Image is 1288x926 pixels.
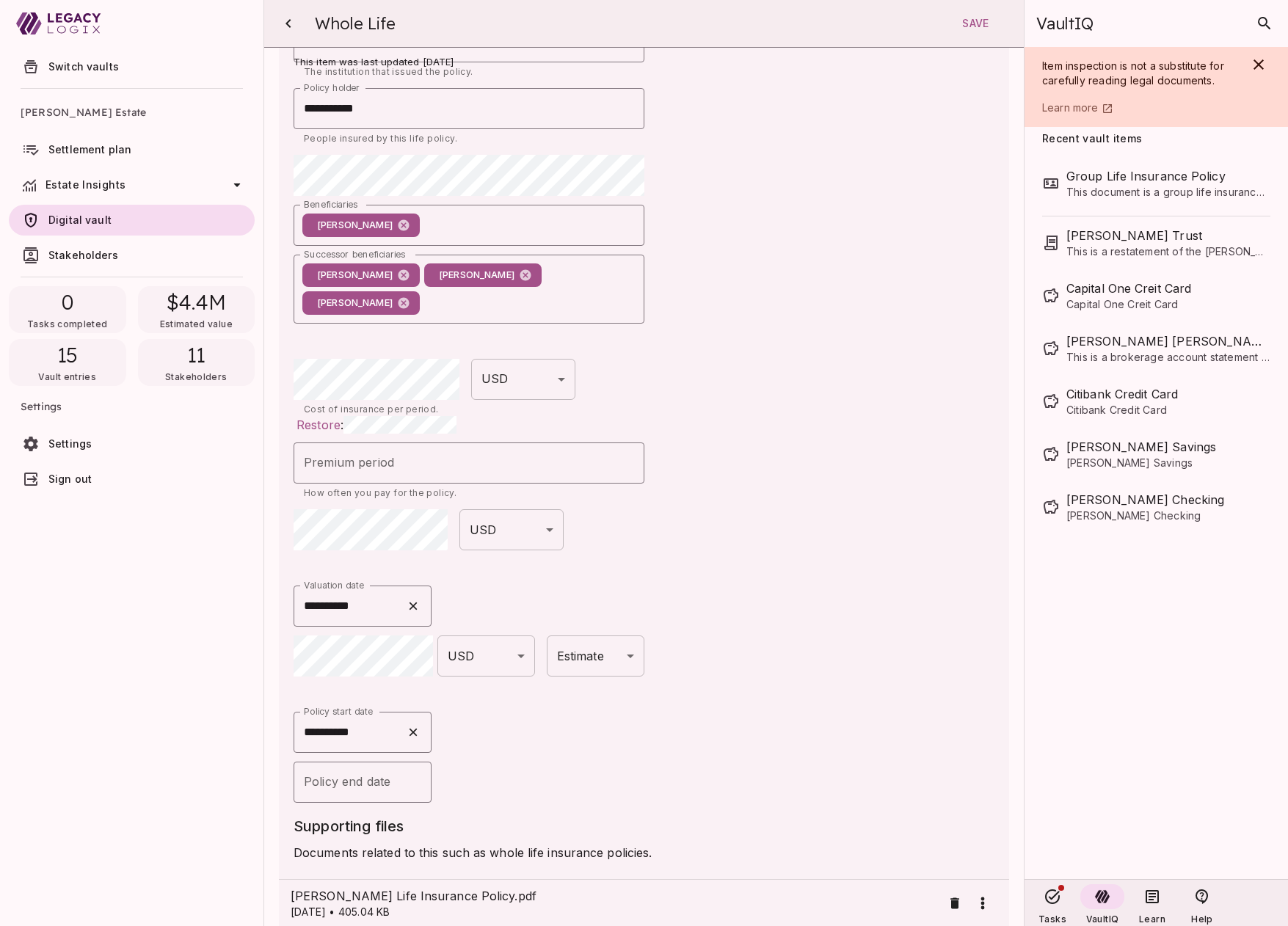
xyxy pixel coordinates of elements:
[48,473,92,485] span: Sign out
[304,579,364,591] label: Valuation date
[459,509,564,550] div: USD
[296,418,341,432] span: Restore
[167,289,226,316] span: $4.4M
[471,359,575,400] div: USD
[21,389,243,424] span: Settings
[1066,297,1270,312] span: Capital One Creit Card
[304,81,360,94] label: Policy holder
[294,416,459,434] span: :
[407,712,432,753] button: Close
[424,263,542,287] div: [PERSON_NAME]
[1191,914,1212,925] span: Help
[308,294,401,311] span: [PERSON_NAME]
[942,890,968,916] button: Remove
[1066,385,1270,403] span: Citibank Credit Card
[48,214,112,226] span: Digital vault
[1066,244,1270,259] span: This is a restatement of the [PERSON_NAME] Trust dated [DATE]. The trust was created by [PERSON_N...
[294,845,652,860] span: Documents related to this such as whole life insurance policies.
[291,905,942,919] p: [DATE] • 405.04 KB
[1042,133,1142,145] span: Recent vault items
[1066,167,1270,185] span: Group Life Insurance Policy
[308,266,401,283] span: [PERSON_NAME]
[1086,914,1118,925] span: VaultIQ
[302,291,420,315] div: [PERSON_NAME]
[46,178,125,191] span: Estate Insights
[407,586,432,627] button: Close
[160,318,233,329] span: Estimated value
[1066,350,1270,365] span: This is a brokerage account statement from [PERSON_NAME] [PERSON_NAME] for the period of [DATE]-[...
[38,371,96,382] span: Vault entries
[48,249,118,261] span: Stakeholders
[187,342,206,368] span: 11
[304,66,473,77] span: The institution that issued the policy.
[1066,185,1270,200] span: This document is a group life insurance policy issued by Principal Financial Group to ECONOPRINT ...
[57,342,79,368] span: 15
[291,887,942,905] span: [PERSON_NAME] Life Insurance Policy.pdf
[308,216,401,233] span: [PERSON_NAME]
[430,266,523,283] span: [PERSON_NAME]
[304,133,457,144] span: People insured by this life policy.
[296,416,341,434] a: Restore
[1066,456,1270,470] span: [PERSON_NAME] Savings
[1139,914,1165,925] span: Learn
[27,318,107,329] span: Tasks completed
[165,371,227,382] span: Stakeholders
[304,487,456,498] span: How often you pay for the policy.
[304,198,357,211] label: Beneficiaries
[48,60,119,73] span: Switch vaults
[304,404,439,415] span: Cost of insurance per period.
[315,13,396,34] span: Whole Life
[48,143,131,156] span: Settlement plan
[1066,508,1270,523] span: [PERSON_NAME] Checking
[1038,914,1066,925] span: Tasks
[962,17,989,30] span: Save
[1066,438,1270,456] span: Wells Savings
[1042,101,1099,114] span: Learn more
[1066,280,1270,297] span: Capital One Creit Card
[302,214,420,237] div: [PERSON_NAME]
[1066,227,1270,244] span: Henry Smith Trust
[294,817,404,835] span: Supporting files
[264,47,1024,76] span: This item was last updated [DATE]
[302,263,420,287] div: [PERSON_NAME]
[1066,491,1270,508] span: Wells Checking
[437,635,542,677] div: USD
[1066,403,1270,418] span: Citibank Credit Card
[547,635,651,677] div: Estimate
[1066,332,1270,350] span: Charles Schwab for Henry Smith Retirement Account
[21,95,243,130] span: [PERSON_NAME] Estate
[48,437,92,450] span: Settings
[1042,59,1227,87] span: Item inspection is not a substitute for carefully reading legal documents.
[304,705,372,718] label: Policy start date
[1036,13,1093,34] span: VaultIQ
[62,289,73,316] span: 0
[304,248,405,260] label: Successor beneficiaries
[945,9,1006,38] button: Save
